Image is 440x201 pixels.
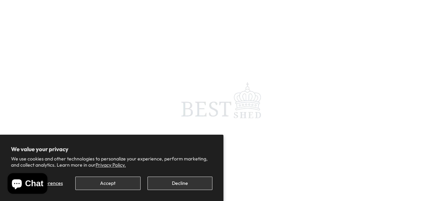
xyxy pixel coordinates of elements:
button: Decline [147,177,212,190]
p: We use cookies and other technologies to personalize your experience, perform marketing, and coll... [11,156,212,168]
inbox-online-store-chat: Shopify online store chat [5,173,49,196]
h2: We value your privacy [11,146,212,153]
a: Privacy Policy. [96,162,126,168]
button: Accept [75,177,140,190]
